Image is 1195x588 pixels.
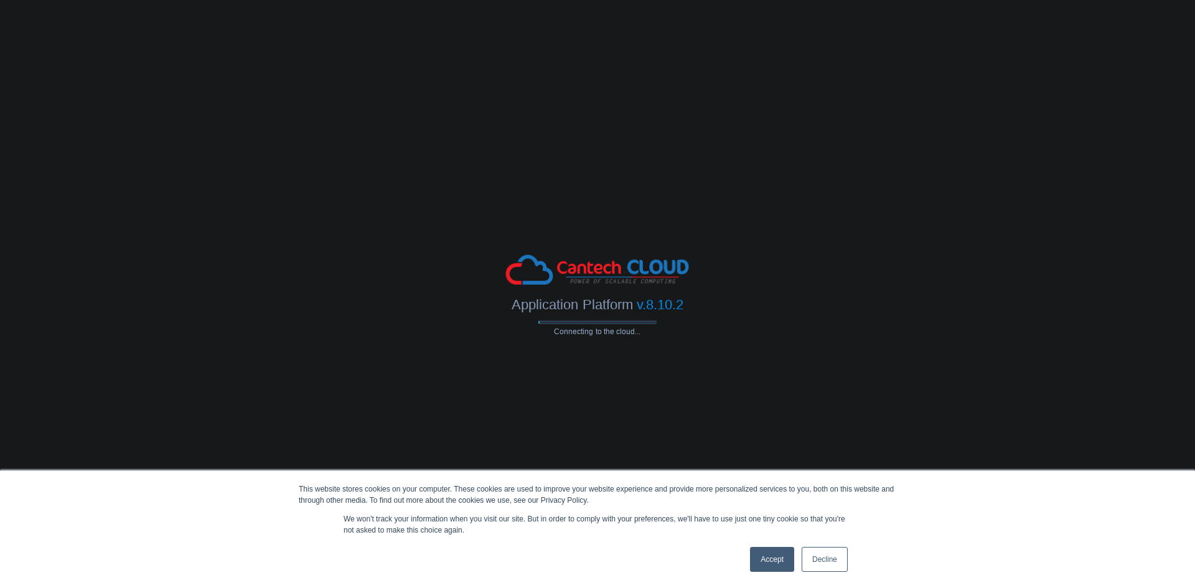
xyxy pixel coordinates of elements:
span: Connecting to the cloud... [538,327,657,335]
span: Application Platform [512,296,632,312]
img: logo.png [504,253,691,287]
div: This website stores cookies on your computer. These cookies are used to improve your website expe... [299,483,896,506]
span: v.8.10.2 [637,296,683,312]
p: We won't track your information when you visit our site. But in order to comply with your prefere... [344,513,851,536]
a: Accept [750,547,794,572]
a: Decline [802,547,848,572]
